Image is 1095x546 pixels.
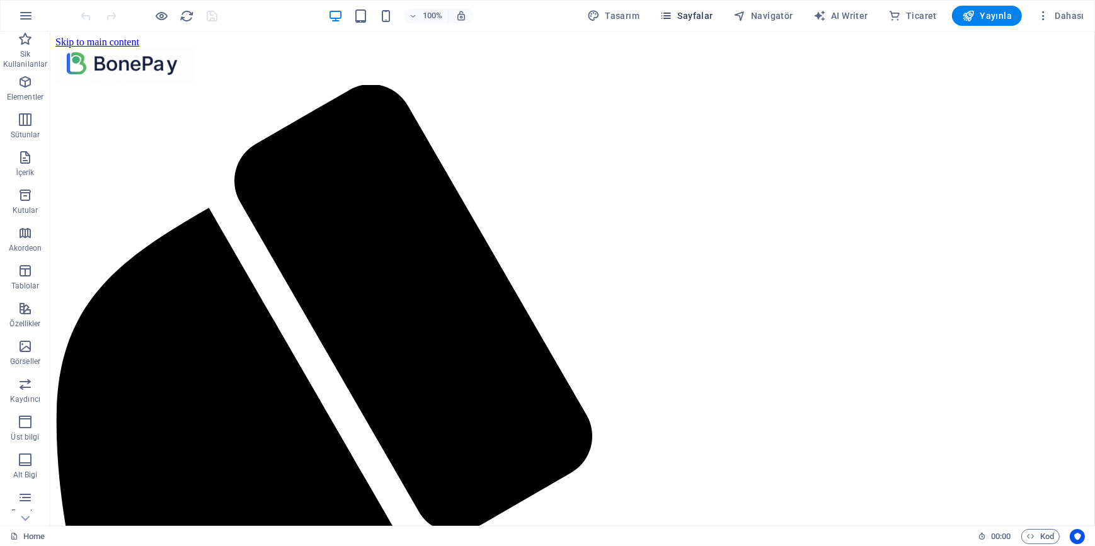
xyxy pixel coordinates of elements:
a: Skip to main content [5,5,89,16]
div: Tasarım (Ctrl+Alt+Y) [582,6,645,26]
p: Kaydırıcı [10,394,40,404]
p: İçerik [16,168,34,178]
button: 100% [404,8,449,23]
span: Navigatör [733,9,793,22]
button: Ön izleme modundan çıkıp düzenlemeye devam etmek için buraya tıklayın [154,8,169,23]
button: AI Writer [808,6,873,26]
button: Tasarım [582,6,645,26]
p: Elementler [7,92,43,102]
button: Kod [1021,529,1060,544]
span: 00 00 [991,529,1011,544]
button: Ticaret [883,6,942,26]
button: reload [180,8,195,23]
p: Kutular [13,205,38,215]
span: : [1000,532,1002,541]
span: AI Writer [813,9,868,22]
button: Navigatör [728,6,798,26]
button: Dahası [1032,6,1089,26]
h6: 100% [423,8,443,23]
p: Tablolar [11,281,40,291]
h6: Oturum süresi [978,529,1011,544]
p: Akordeon [9,243,42,253]
span: Kod [1027,529,1054,544]
span: Tasarım [587,9,639,22]
button: Sayfalar [655,6,718,26]
p: Sütunlar [11,130,40,140]
button: Usercentrics [1070,529,1085,544]
i: Yeniden boyutlandırmada yakınlaştırma düzeyini seçilen cihaza uyacak şekilde otomatik olarak ayarla. [456,10,467,21]
span: Dahası [1037,9,1084,22]
p: Alt Bigi [13,470,38,480]
span: Sayfalar [660,9,713,22]
a: Seçimi iptal etmek için tıkla. Sayfaları açmak için çift tıkla [10,529,45,544]
button: Yayınla [952,6,1022,26]
p: Üst bilgi [11,432,39,442]
span: Ticaret [888,9,937,22]
p: Formlar [11,508,39,518]
p: Özellikler [9,319,40,329]
i: Sayfayı yeniden yükleyin [180,9,195,23]
span: Yayınla [962,9,1012,22]
p: Görseller [10,356,40,367]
